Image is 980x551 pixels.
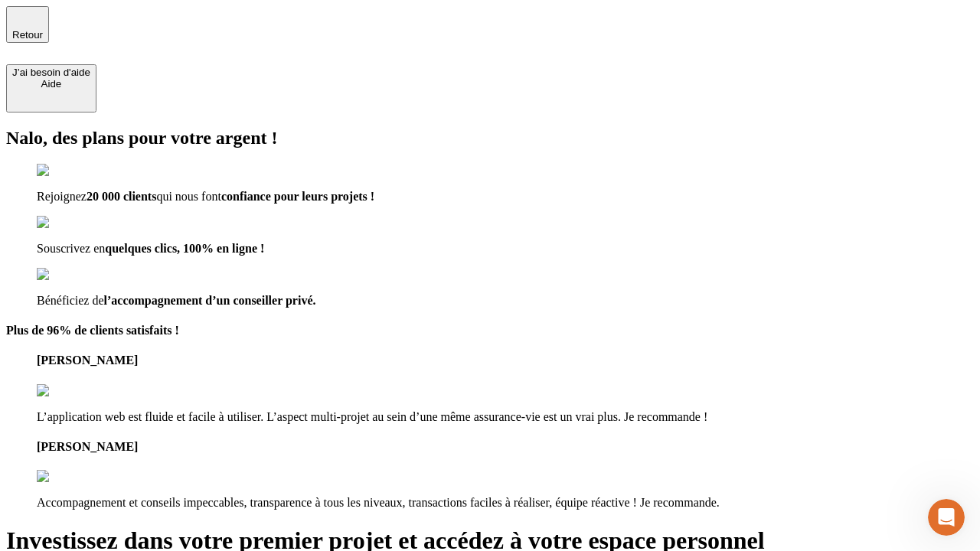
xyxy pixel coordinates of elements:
div: J’ai besoin d'aide [12,67,90,78]
p: L’application web est fluide et facile à utiliser. L’aspect multi-projet au sein d’une même assur... [37,410,974,424]
img: reviews stars [37,470,113,484]
h4: Plus de 96% de clients satisfaits ! [6,324,974,337]
span: qui nous font [156,190,220,203]
iframe: Intercom live chat [928,499,965,536]
h4: [PERSON_NAME] [37,440,974,454]
span: confiance pour leurs projets ! [221,190,374,203]
button: J’ai besoin d'aideAide [6,64,96,112]
p: Accompagnement et conseils impeccables, transparence à tous les niveaux, transactions faciles à r... [37,496,974,510]
span: Retour [12,29,43,41]
div: Aide [12,78,90,90]
img: reviews stars [37,384,113,398]
h4: [PERSON_NAME] [37,354,974,367]
span: Rejoignez [37,190,87,203]
img: checkmark [37,164,103,178]
span: l’accompagnement d’un conseiller privé. [104,294,316,307]
span: 20 000 clients [87,190,157,203]
h2: Nalo, des plans pour votre argent ! [6,128,974,148]
button: Retour [6,6,49,43]
span: Souscrivez en [37,242,105,255]
img: checkmark [37,216,103,230]
span: Bénéficiez de [37,294,104,307]
img: checkmark [37,268,103,282]
span: quelques clics, 100% en ligne ! [105,242,264,255]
